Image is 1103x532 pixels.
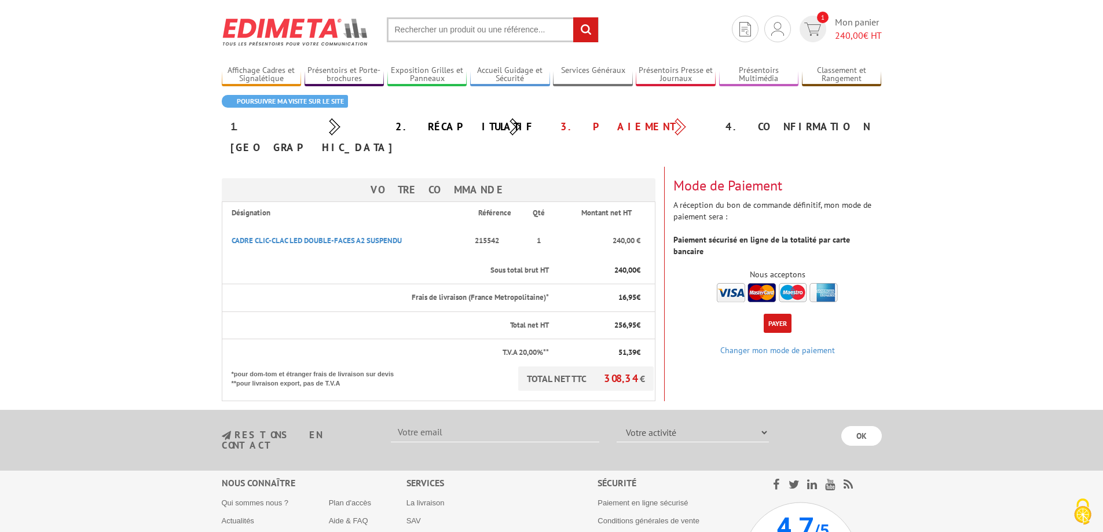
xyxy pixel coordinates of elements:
a: Aide & FAQ [329,516,368,525]
p: € [559,292,640,303]
p: € [559,265,640,276]
input: Rechercher un produit ou une référence... [387,17,599,42]
th: Sous total brut HT [222,257,550,284]
a: Plan d'accès [329,498,371,507]
div: 4. Confirmation [717,116,882,137]
p: TOTAL NET TTC € [518,366,654,391]
p: 1 [529,236,549,247]
span: 240,00 [835,30,863,41]
p: Montant net HT [559,208,654,219]
div: 3. Paiement [552,116,717,137]
a: Paiement en ligne sécurisé [598,498,688,507]
p: € [559,347,640,358]
input: rechercher [573,17,598,42]
img: accepted.png [717,283,838,302]
p: 240,00 € [559,236,640,247]
div: Nous connaître [222,476,406,490]
h3: Votre Commande [222,178,655,201]
a: 2. Récapitulatif [395,120,534,133]
a: Exposition Grilles et Panneaux [387,65,467,85]
a: Qui sommes nous ? [222,498,289,507]
th: Frais de livraison (France Metropolitaine)* [222,284,550,312]
div: Services [406,476,598,490]
th: Total net HT [222,311,550,339]
div: 1. [GEOGRAPHIC_DATA] [222,116,387,158]
span: 51,39 [618,347,636,357]
a: Présentoirs Multimédia [719,65,799,85]
div: A réception du bon de commande définitif, mon mode de paiement sera : [665,167,891,304]
span: 16,95 [618,292,636,302]
a: Actualités [222,516,254,525]
p: Désignation [232,208,461,219]
img: devis rapide [739,22,751,36]
div: Nous acceptons [673,269,882,280]
span: 308,34 [604,372,640,385]
a: La livraison [406,498,445,507]
p: 215542 [471,230,519,252]
a: Affichage Cadres et Signalétique [222,65,302,85]
span: € HT [835,29,882,42]
p: Qté [529,208,549,219]
a: Accueil Guidage et Sécurité [470,65,550,85]
span: 240,00 [614,265,636,275]
button: Payer [764,314,791,333]
a: SAV [406,516,421,525]
h3: restons en contact [222,430,374,450]
span: Mon panier [835,16,882,42]
a: Présentoirs et Porte-brochures [305,65,384,85]
p: T.V.A 20,00%** [232,347,549,358]
img: devis rapide [804,23,821,36]
input: OK [841,426,882,446]
input: Votre email [391,423,599,442]
img: Edimeta [222,10,369,53]
button: Cookies (fenêtre modale) [1062,493,1103,532]
span: 256,95 [614,320,636,330]
a: Présentoirs Presse et Journaux [636,65,716,85]
a: Poursuivre ma visite sur le site [222,95,348,108]
a: Services Généraux [553,65,633,85]
a: Conditions générales de vente [598,516,699,525]
p: € [559,320,640,331]
a: devis rapide 1 Mon panier 240,00€ HT [797,16,882,42]
img: Cookies (fenêtre modale) [1068,497,1097,526]
img: newsletter.jpg [222,431,231,441]
h3: Mode de Paiement [673,178,882,193]
div: Sécurité [598,476,743,490]
a: Classement et Rangement [802,65,882,85]
img: devis rapide [771,22,784,36]
a: Changer mon mode de paiement [720,345,835,355]
p: Référence [471,208,519,219]
strong: Paiement sécurisé en ligne de la totalité par carte bancaire [673,234,850,256]
a: CADRE CLIC-CLAC LED DOUBLE-FACES A2 SUSPENDU [232,236,402,245]
span: 1 [817,12,829,23]
p: *pour dom-tom et étranger frais de livraison sur devis **pour livraison export, pas de T.V.A [232,366,405,388]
